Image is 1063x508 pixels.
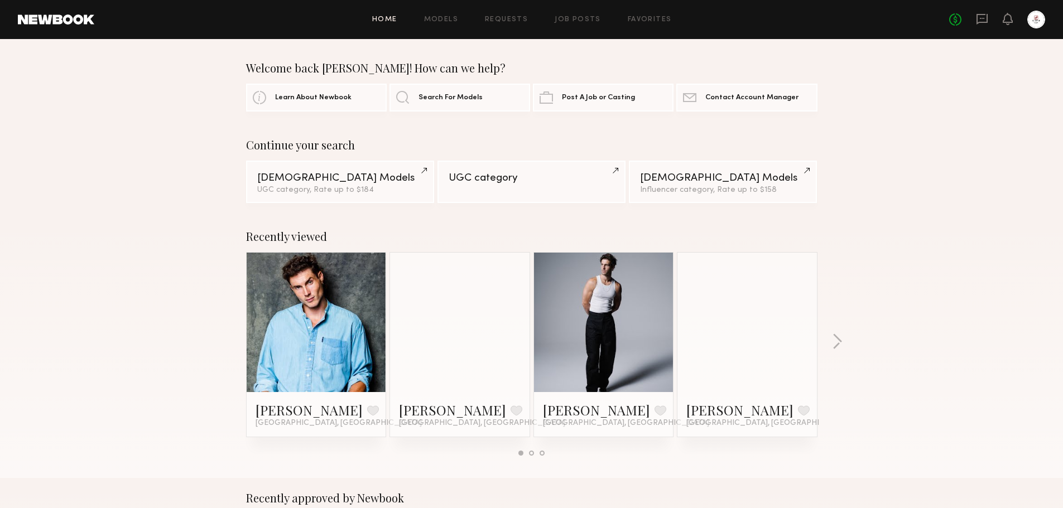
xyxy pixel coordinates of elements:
div: Influencer category, Rate up to $158 [640,186,806,194]
a: [PERSON_NAME] [256,401,363,419]
div: UGC category, Rate up to $184 [257,186,423,194]
a: [PERSON_NAME] [399,401,506,419]
span: Contact Account Manager [705,94,799,101]
div: Continue your search [246,138,817,152]
span: Post A Job or Casting [562,94,635,101]
a: Post A Job or Casting [533,84,674,112]
a: Search For Models [389,84,530,112]
div: UGC category [449,173,614,183]
span: [GEOGRAPHIC_DATA], [GEOGRAPHIC_DATA] [686,419,853,428]
a: Contact Account Manager [676,84,817,112]
span: Learn About Newbook [275,94,352,101]
a: Home [372,16,397,23]
div: [DEMOGRAPHIC_DATA] Models [257,173,423,183]
span: [GEOGRAPHIC_DATA], [GEOGRAPHIC_DATA] [399,419,565,428]
a: Models [424,16,458,23]
a: Job Posts [555,16,601,23]
a: Learn About Newbook [246,84,387,112]
div: Welcome back [PERSON_NAME]! How can we help? [246,61,817,75]
span: [GEOGRAPHIC_DATA], [GEOGRAPHIC_DATA] [256,419,422,428]
span: Search For Models [419,94,483,101]
a: [DEMOGRAPHIC_DATA] ModelsUGC category, Rate up to $184 [246,161,434,203]
a: Requests [485,16,528,23]
span: [GEOGRAPHIC_DATA], [GEOGRAPHIC_DATA] [543,419,709,428]
a: [PERSON_NAME] [543,401,650,419]
div: Recently approved by Newbook [246,491,817,505]
a: Favorites [628,16,672,23]
div: [DEMOGRAPHIC_DATA] Models [640,173,806,183]
a: [DEMOGRAPHIC_DATA] ModelsInfluencer category, Rate up to $158 [629,161,817,203]
a: UGC category [437,161,626,203]
a: [PERSON_NAME] [686,401,793,419]
div: Recently viewed [246,230,817,243]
